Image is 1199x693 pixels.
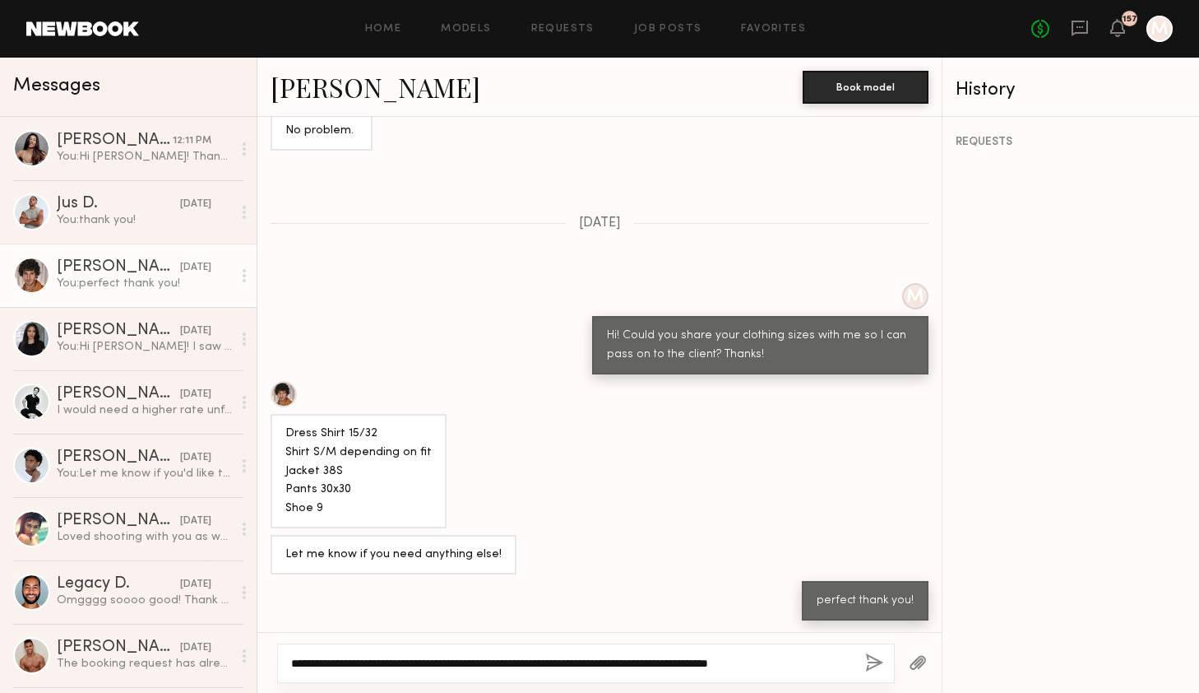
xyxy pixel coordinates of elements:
div: No problem. [285,122,358,141]
div: [PERSON_NAME] [57,449,180,466]
a: Home [365,24,402,35]
a: Requests [531,24,595,35]
div: [PERSON_NAME] [57,259,180,276]
div: [DATE] [180,387,211,402]
div: [DATE] [180,640,211,656]
div: Dress Shirt 15/32 Shirt S/M depending on fit Jacket 38S Pants 30x30 Shoe 9 [285,425,432,519]
div: Legacy D. [57,576,180,593]
div: Jus D. [57,196,180,212]
div: [DATE] [180,260,211,276]
div: Omgggg soooo good! Thank you for all these! He clearly had a blast! Yes let me know if you ever n... [57,593,232,608]
div: Loved shooting with you as well!! I just followed you on ig! :) look forward to seeing the pics! [57,529,232,545]
div: REQUESTS [956,137,1186,148]
div: [PERSON_NAME] [57,133,173,149]
a: Models [441,24,491,35]
a: Job Posts [634,24,702,35]
span: Messages [13,77,100,95]
div: [PERSON_NAME] [57,513,180,529]
div: You: perfect thank you! [57,276,232,291]
div: perfect thank you! [817,592,914,611]
div: You: Hi [PERSON_NAME]! Thanks for touching base! Unfortunaely we have to shoot between 3-7pm as w... [57,149,232,165]
button: Book model [803,71,928,104]
div: You: thank you! [57,212,232,228]
div: The booking request has already been cancelled. [57,656,232,672]
div: Let me know if you need anything else! [285,546,502,565]
div: 12:11 PM [173,133,211,149]
a: Book model [803,79,928,93]
div: [DATE] [180,323,211,339]
div: You: Hi [PERSON_NAME]! I saw you submitted to my job listing for a shoot with a small sustainable... [57,339,232,355]
div: Hi! Could you share your clothing sizes with me so I can pass on to the client? Thanks! [607,327,914,365]
div: 157 [1123,15,1137,24]
a: M [1146,16,1173,42]
span: [DATE] [579,216,621,230]
a: Favorites [741,24,806,35]
div: [PERSON_NAME] [57,640,180,656]
div: [DATE] [180,197,211,212]
a: [PERSON_NAME] [271,69,480,105]
div: You: Let me know if you'd like to move forward. Totally understand if not! [57,466,232,481]
div: [DATE] [180,514,211,529]
div: [DATE] [180,450,211,466]
div: I would need a higher rate unfortunately! [57,402,232,418]
div: [PERSON_NAME] [57,323,180,339]
div: [PERSON_NAME] [57,386,180,402]
div: [DATE] [180,577,211,593]
div: History [956,81,1186,100]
